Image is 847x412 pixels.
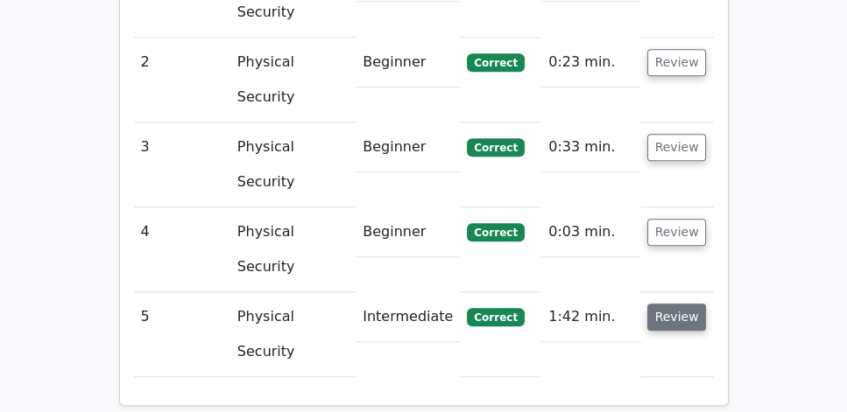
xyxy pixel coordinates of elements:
[356,292,460,342] td: Intermediate
[134,38,230,122] td: 2
[647,304,707,331] button: Review
[356,38,460,87] td: Beginner
[230,38,356,122] td: Physical Security
[467,138,524,156] span: Correct
[134,207,230,292] td: 4
[230,292,356,377] td: Physical Security
[230,207,356,292] td: Physical Security
[647,49,707,76] button: Review
[541,38,639,87] td: 0:23 min.
[541,122,639,172] td: 0:33 min.
[467,308,524,325] span: Correct
[230,122,356,207] td: Physical Security
[467,223,524,241] span: Correct
[647,219,707,246] button: Review
[134,122,230,207] td: 3
[467,53,524,71] span: Correct
[541,292,639,342] td: 1:42 min.
[134,292,230,377] td: 5
[647,134,707,161] button: Review
[541,207,639,257] td: 0:03 min.
[356,207,460,257] td: Beginner
[356,122,460,172] td: Beginner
